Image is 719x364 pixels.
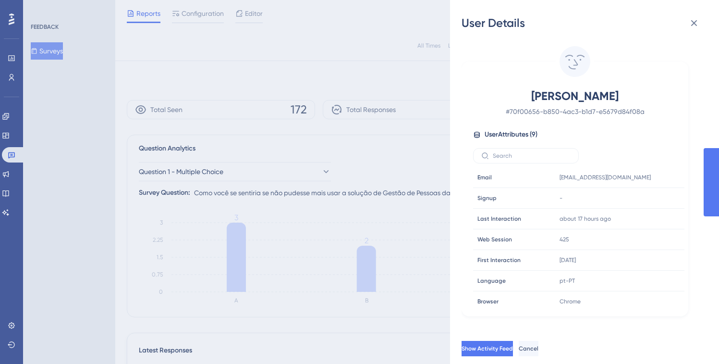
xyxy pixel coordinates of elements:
[560,215,611,222] time: about 17 hours ago
[560,194,562,202] span: -
[560,257,576,264] time: [DATE]
[490,106,659,117] span: # 70f00656-b850-4ac3-b1d7-e5679d84f08a
[462,345,513,352] span: Show Activity Feed
[477,277,506,285] span: Language
[477,194,497,202] span: Signup
[560,174,651,181] span: [EMAIL_ADDRESS][DOMAIN_NAME]
[485,129,537,140] span: User Attributes ( 9 )
[477,174,492,181] span: Email
[490,88,659,104] span: [PERSON_NAME]
[477,256,521,264] span: First Interaction
[493,152,571,159] input: Search
[462,341,513,356] button: Show Activity Feed
[477,298,499,305] span: Browser
[519,345,538,352] span: Cancel
[679,326,707,355] iframe: UserGuiding AI Assistant Launcher
[560,277,575,285] span: pt-PT
[519,341,538,356] button: Cancel
[560,236,569,243] span: 425
[477,215,521,223] span: Last Interaction
[462,15,707,31] div: User Details
[477,236,512,243] span: Web Session
[560,298,581,305] span: Chrome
